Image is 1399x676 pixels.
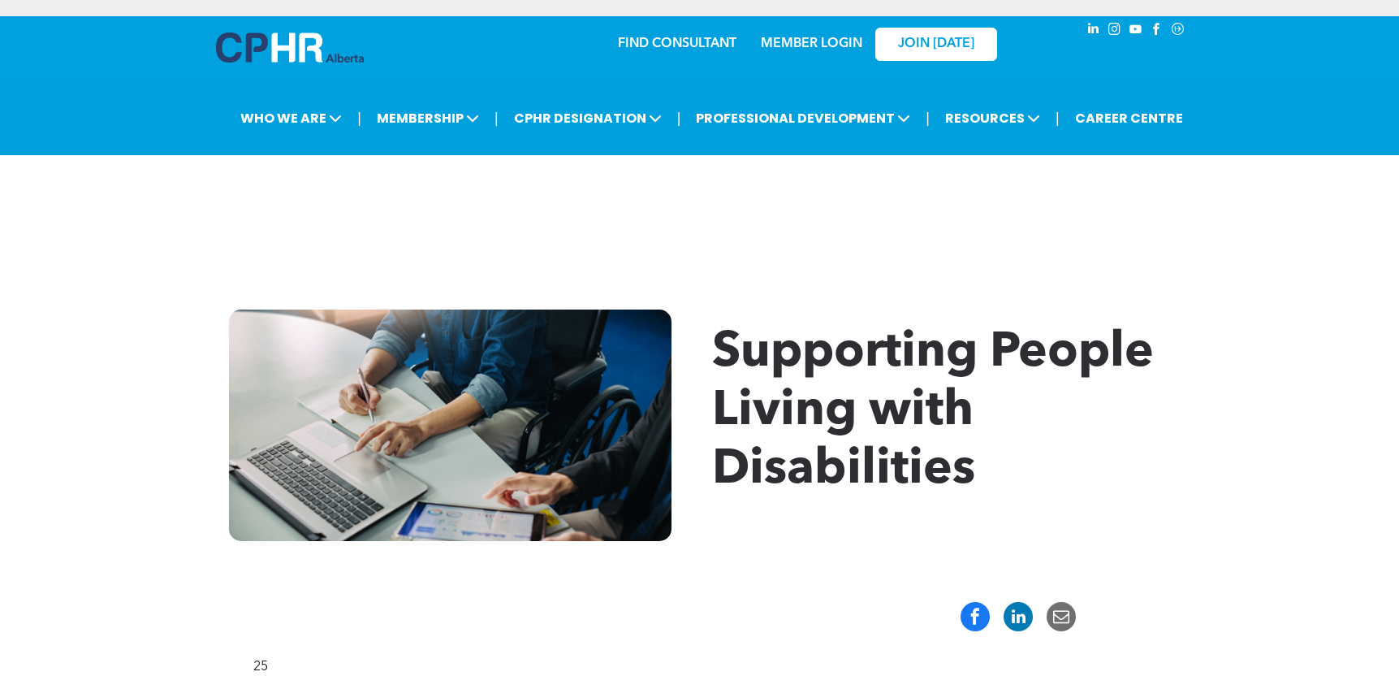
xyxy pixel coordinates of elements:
li: | [1056,102,1060,135]
span: Supporting People Living with Disabilities [712,329,1154,495]
a: MEMBER LOGIN [761,37,862,50]
div: 25 [253,660,1146,675]
li: | [677,102,681,135]
span: JOIN [DATE] [898,37,974,52]
span: RESOURCES [940,103,1045,133]
a: JOIN [DATE] [875,28,997,61]
span: CPHR DESIGNATION [509,103,667,133]
a: instagram [1106,20,1124,42]
a: FIND CONSULTANT [618,37,736,50]
span: MEMBERSHIP [372,103,484,133]
a: CAREER CENTRE [1070,103,1188,133]
span: PROFESSIONAL DEVELOPMENT [691,103,915,133]
img: A blue and white logo for cp alberta [216,32,364,63]
a: linkedin [1085,20,1103,42]
a: Social network [1169,20,1187,42]
li: | [926,102,930,135]
a: youtube [1127,20,1145,42]
li: | [357,102,361,135]
a: facebook [1148,20,1166,42]
span: WHO WE ARE [235,103,347,133]
li: | [494,102,499,135]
